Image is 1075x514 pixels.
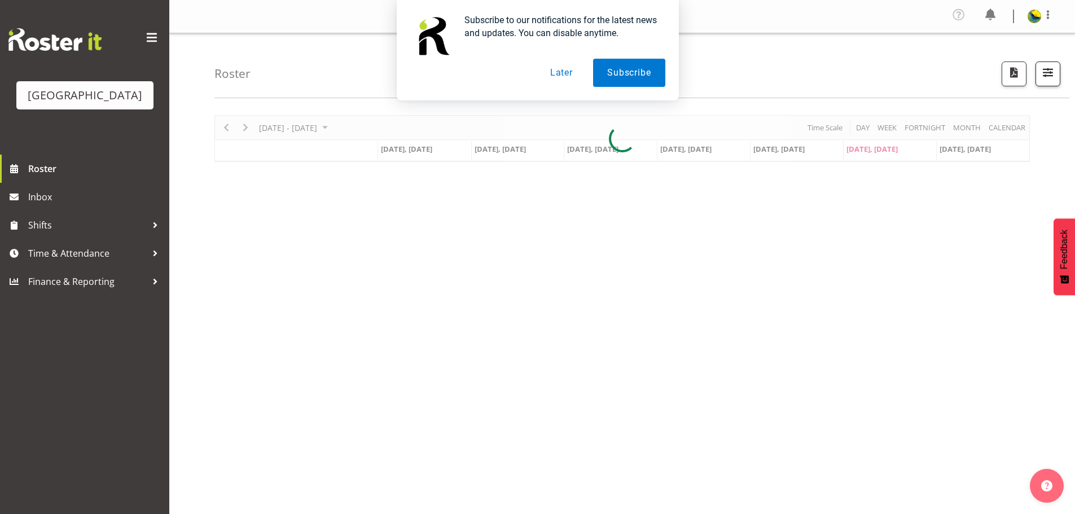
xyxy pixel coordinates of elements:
span: Roster [28,160,164,177]
span: Feedback [1059,230,1069,269]
span: Shifts [28,217,147,234]
span: Time & Attendance [28,245,147,262]
button: Feedback - Show survey [1054,218,1075,295]
span: Finance & Reporting [28,273,147,290]
button: Subscribe [593,59,665,87]
img: notification icon [410,14,455,59]
img: help-xxl-2.png [1041,480,1052,491]
span: Inbox [28,188,164,205]
div: Subscribe to our notifications for the latest news and updates. You can disable anytime. [455,14,665,39]
button: Later [536,59,587,87]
